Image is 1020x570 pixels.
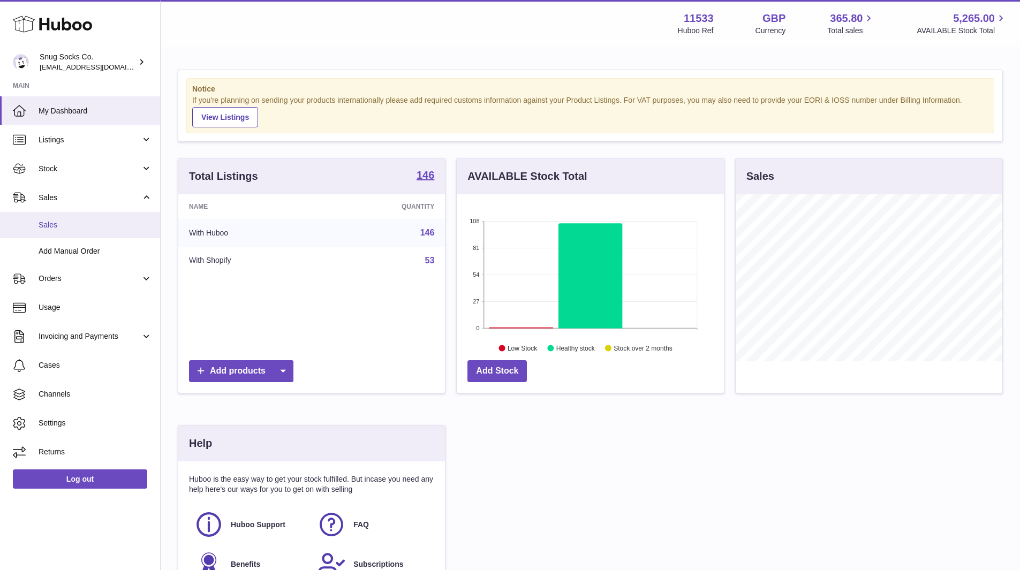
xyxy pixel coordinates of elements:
[39,220,152,230] span: Sales
[39,331,141,341] span: Invoicing and Payments
[189,436,212,451] h3: Help
[827,11,875,36] a: 365.80 Total sales
[194,510,306,539] a: Huboo Support
[322,194,445,219] th: Quantity
[353,520,369,530] span: FAQ
[467,169,587,184] h3: AVAILABLE Stock Total
[13,469,147,489] a: Log out
[39,302,152,313] span: Usage
[39,389,152,399] span: Channels
[556,344,595,352] text: Healthy stock
[39,106,152,116] span: My Dashboard
[477,325,480,331] text: 0
[192,107,258,127] a: View Listings
[467,360,527,382] a: Add Stock
[39,135,141,145] span: Listings
[40,63,157,71] span: [EMAIL_ADDRESS][DOMAIN_NAME]
[192,84,988,94] strong: Notice
[231,559,260,569] span: Benefits
[13,54,29,70] img: info@snugsocks.co.uk
[470,218,479,224] text: 108
[917,11,1007,36] a: 5,265.00 AVAILABLE Stock Total
[614,344,673,352] text: Stock over 2 months
[917,26,1007,36] span: AVAILABLE Stock Total
[178,219,322,247] td: With Huboo
[192,95,988,127] div: If you're planning on sending your products internationally please add required customs informati...
[762,11,785,26] strong: GBP
[189,169,258,184] h3: Total Listings
[417,170,434,180] strong: 146
[830,11,863,26] span: 365.80
[39,418,152,428] span: Settings
[684,11,714,26] strong: 11533
[425,256,435,265] a: 53
[39,273,141,284] span: Orders
[39,164,141,174] span: Stock
[827,26,875,36] span: Total sales
[755,26,786,36] div: Currency
[189,360,293,382] a: Add products
[317,510,429,539] a: FAQ
[178,194,322,219] th: Name
[420,228,435,237] a: 146
[40,52,136,72] div: Snug Socks Co.
[353,559,403,569] span: Subscriptions
[678,26,714,36] div: Huboo Ref
[746,169,774,184] h3: Sales
[39,447,152,457] span: Returns
[39,360,152,370] span: Cases
[473,245,480,251] text: 81
[473,271,480,278] text: 54
[417,170,434,183] a: 146
[39,193,141,203] span: Sales
[508,344,538,352] text: Low Stock
[231,520,285,530] span: Huboo Support
[39,246,152,256] span: Add Manual Order
[178,247,322,275] td: With Shopify
[953,11,995,26] span: 5,265.00
[473,298,480,305] text: 27
[189,474,434,495] p: Huboo is the easy way to get your stock fulfilled. But incase you need any help here's our ways f...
